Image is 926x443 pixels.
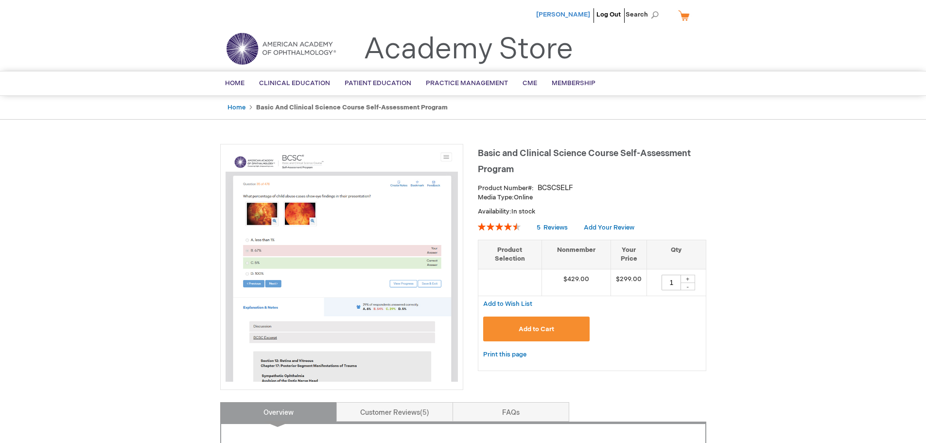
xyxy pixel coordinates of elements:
a: Log Out [596,11,621,18]
span: Patient Education [345,79,411,87]
strong: Media Type: [478,194,514,201]
a: Academy Store [364,32,573,67]
div: 92% [478,223,521,230]
div: + [681,275,695,283]
a: Overview [220,402,337,422]
span: Clinical Education [259,79,330,87]
span: Home [225,79,245,87]
th: Product Selection [478,240,542,269]
span: 5 [420,408,429,417]
th: Your Price [611,240,647,269]
td: $299.00 [611,269,647,296]
span: Add to Cart [519,325,554,333]
span: Reviews [543,224,568,231]
a: Home [227,104,245,111]
a: 5 Reviews [537,224,569,231]
a: Print this page [483,349,526,361]
span: 5 [537,224,541,231]
a: Add Your Review [584,224,634,231]
div: BCSCSELF [538,183,573,193]
p: Availability: [478,207,706,216]
button: Add to Cart [483,317,590,341]
p: Online [478,193,706,202]
span: Practice Management [426,79,508,87]
span: CME [523,79,537,87]
span: Basic and Clinical Science Course Self-Assessment Program [478,148,691,175]
span: Search [626,5,663,24]
div: - [681,283,695,290]
span: In stock [511,208,535,215]
strong: Product Number [478,184,534,192]
img: Basic and Clinical Science Course Self-Assessment Program [226,149,458,382]
th: Qty [647,240,706,269]
th: Nonmember [542,240,611,269]
input: Qty [662,275,681,290]
strong: Basic and Clinical Science Course Self-Assessment Program [256,104,448,111]
a: [PERSON_NAME] [536,11,590,18]
td: $429.00 [542,269,611,296]
a: Customer Reviews5 [336,402,453,422]
a: FAQs [453,402,569,422]
span: Membership [552,79,595,87]
a: Add to Wish List [483,300,532,308]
